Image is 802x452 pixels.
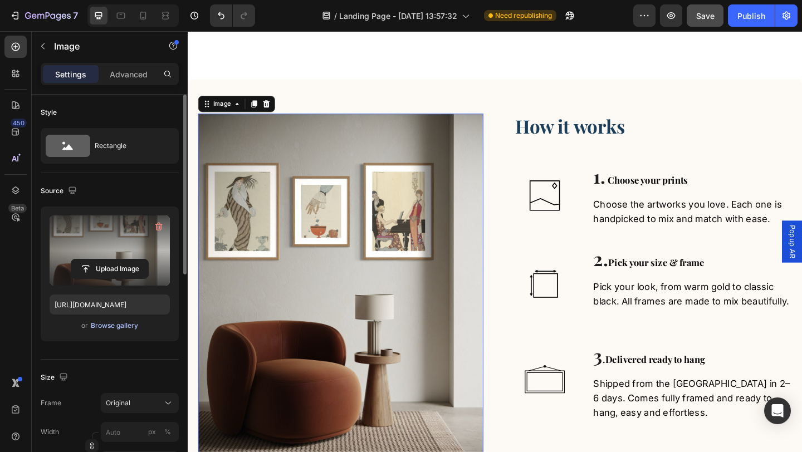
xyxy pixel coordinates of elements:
span: Original [106,398,130,408]
img: gempages_578725783300735873-ad5705aa-51d4-4936-8f5b-e6f3fe2743c3.svg [355,145,422,212]
img: gempages_578725783300735873-752a0dae-8415-45f1-83db-01dd7cbc4a16.png [355,243,422,309]
div: % [164,427,171,437]
span: . [451,350,454,363]
input: px% [101,422,179,442]
div: Image [25,74,49,84]
span: Popup AR [652,210,663,247]
div: Style [41,107,57,117]
span: Need republishing [495,11,552,21]
span: Shipped from the [GEOGRAPHIC_DATA] in 2–6 days. Comes fully framed and ready to hang, easy and ef... [441,377,655,420]
span: Pick your look, from warm gold to classic black. All frames are made to mix beautifully. [441,272,654,299]
p: 3 [441,340,656,369]
div: Publish [737,10,765,22]
div: Undo/Redo [210,4,255,27]
iframe: Design area [188,31,802,452]
button: Original [101,393,179,413]
span: Choose the artworks you love. Each one is handpicked to mix and match with ease. [441,183,646,210]
button: Publish [728,4,775,27]
div: Rectangle [95,133,163,159]
p: Image [54,40,149,53]
button: 7 [4,4,83,27]
p: Settings [55,68,86,80]
label: Frame [41,398,61,408]
p: 7 [73,9,78,22]
button: % [145,425,159,439]
h2: How it works [355,90,639,116]
p: 1. [441,145,656,174]
p: 2. [441,235,656,264]
span: Landing Page - [DATE] 13:57:32 [339,10,457,22]
div: Beta [8,204,27,213]
span: Save [696,11,715,21]
button: Browse gallery [90,320,139,331]
span: Choose your prints [457,155,544,169]
span: / [334,10,337,22]
p: Advanced [110,68,148,80]
span: or [81,319,88,332]
div: 450 [11,119,27,127]
div: Size [41,370,70,385]
span: Pick your size & frame [457,245,561,258]
button: Save [687,4,723,27]
div: Open Intercom Messenger [764,397,791,424]
span: Delivered ready to hang [454,350,563,363]
img: gempages_578725783300735873-3ddf3691-afa9-4132-9cf4-d9b701723a83.svg [355,348,422,415]
button: px [161,425,174,439]
label: Width [41,427,59,437]
div: Browse gallery [91,321,138,331]
div: px [148,427,156,437]
div: Source [41,184,79,199]
input: https://example.com/image.jpg [50,294,170,315]
button: Upload Image [71,259,149,279]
